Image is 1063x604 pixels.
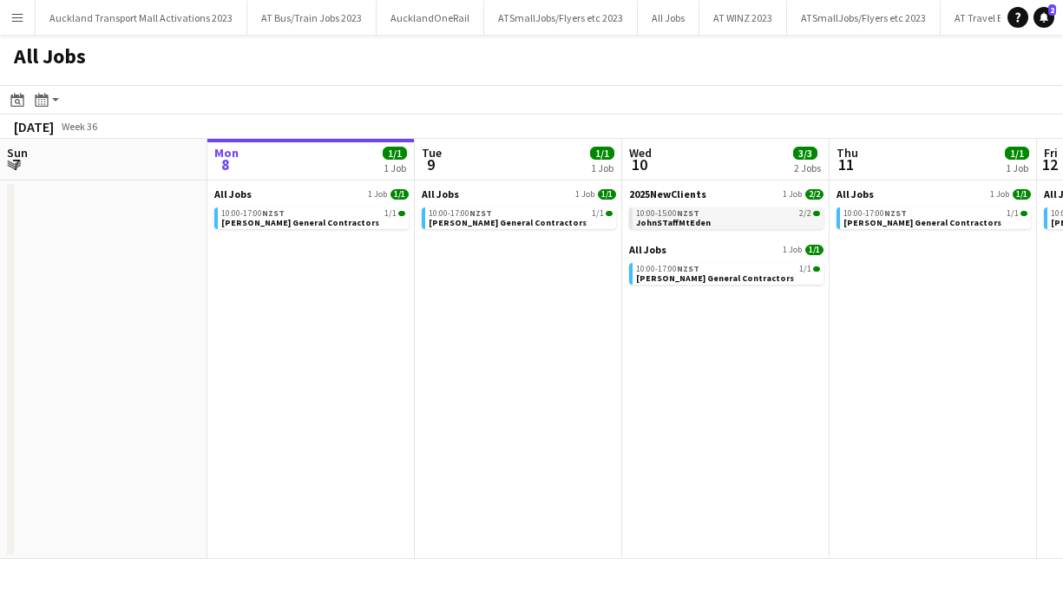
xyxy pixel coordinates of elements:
[843,217,1001,228] span: Stockman General Contractors
[422,145,442,161] span: Tue
[794,161,821,174] div: 2 Jobs
[484,1,638,35] button: ATSmallJobs/Flyers etc 2023
[1007,209,1019,218] span: 1/1
[262,207,285,219] span: NZST
[429,209,492,218] span: 10:00-17:00
[787,1,941,35] button: ATSmallJobs/Flyers etc 2023
[837,187,874,200] span: All Jobs
[636,263,820,283] a: 10:00-17:00NZST1/1[PERSON_NAME] General Contractors
[598,189,616,200] span: 1/1
[469,207,492,219] span: NZST
[214,187,409,200] a: All Jobs1 Job1/1
[627,154,652,174] span: 10
[783,189,802,200] span: 1 Job
[629,187,706,200] span: 2025NewClients
[384,209,397,218] span: 1/1
[677,207,699,219] span: NZST
[429,207,613,227] a: 10:00-17:00NZST1/1[PERSON_NAME] General Contractors
[799,209,811,218] span: 2/2
[592,209,604,218] span: 1/1
[214,145,239,161] span: Mon
[699,1,787,35] button: AT WINZ 2023
[884,207,907,219] span: NZST
[990,189,1009,200] span: 1 Job
[368,189,387,200] span: 1 Job
[834,154,858,174] span: 11
[247,1,377,35] button: AT Bus/Train Jobs 2023
[606,211,613,216] span: 1/1
[575,189,594,200] span: 1 Job
[629,187,823,243] div: 2025NewClients1 Job2/210:00-15:00NZST2/2JohnSTaffMtEden
[398,211,405,216] span: 1/1
[813,211,820,216] span: 2/2
[221,217,379,228] span: Stockman General Contractors
[636,209,699,218] span: 10:00-15:00
[591,161,614,174] div: 1 Job
[636,265,699,273] span: 10:00-17:00
[799,265,811,273] span: 1/1
[1013,189,1031,200] span: 1/1
[1033,7,1054,28] a: 2
[629,243,666,256] span: All Jobs
[212,154,239,174] span: 8
[837,187,1031,233] div: All Jobs1 Job1/110:00-17:00NZST1/1[PERSON_NAME] General Contractors
[429,217,587,228] span: Stockman General Contractors
[57,120,101,133] span: Week 36
[805,245,823,255] span: 1/1
[837,145,858,161] span: Thu
[941,1,1059,35] button: AT Travel Expos 2024
[629,145,652,161] span: Wed
[629,243,823,256] a: All Jobs1 Job1/1
[214,187,252,200] span: All Jobs
[14,118,54,135] div: [DATE]
[636,272,794,284] span: Stockman General Contractors
[638,1,699,35] button: All Jobs
[377,1,484,35] button: AucklandOneRail
[214,187,409,233] div: All Jobs1 Job1/110:00-17:00NZST1/1[PERSON_NAME] General Contractors
[221,207,405,227] a: 10:00-17:00NZST1/1[PERSON_NAME] General Contractors
[384,161,406,174] div: 1 Job
[1005,147,1029,160] span: 1/1
[837,187,1031,200] a: All Jobs1 Job1/1
[422,187,616,233] div: All Jobs1 Job1/110:00-17:00NZST1/1[PERSON_NAME] General Contractors
[383,147,407,160] span: 1/1
[843,207,1027,227] a: 10:00-17:00NZST1/1[PERSON_NAME] General Contractors
[1048,4,1056,16] span: 2
[7,145,28,161] span: Sun
[677,263,699,274] span: NZST
[783,245,802,255] span: 1 Job
[843,209,907,218] span: 10:00-17:00
[793,147,817,160] span: 3/3
[629,243,823,288] div: All Jobs1 Job1/110:00-17:00NZST1/1[PERSON_NAME] General Contractors
[36,1,247,35] button: Auckland Transport Mall Activations 2023
[636,207,820,227] a: 10:00-15:00NZST2/2JohnSTaffMtEden
[590,147,614,160] span: 1/1
[221,209,285,218] span: 10:00-17:00
[422,187,459,200] span: All Jobs
[1006,161,1028,174] div: 1 Job
[636,217,711,228] span: JohnSTaffMtEden
[422,187,616,200] a: All Jobs1 Job1/1
[1020,211,1027,216] span: 1/1
[813,266,820,272] span: 1/1
[629,187,823,200] a: 2025NewClients1 Job2/2
[805,189,823,200] span: 2/2
[419,154,442,174] span: 9
[4,154,28,174] span: 7
[1041,154,1058,174] span: 12
[390,189,409,200] span: 1/1
[1044,145,1058,161] span: Fri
